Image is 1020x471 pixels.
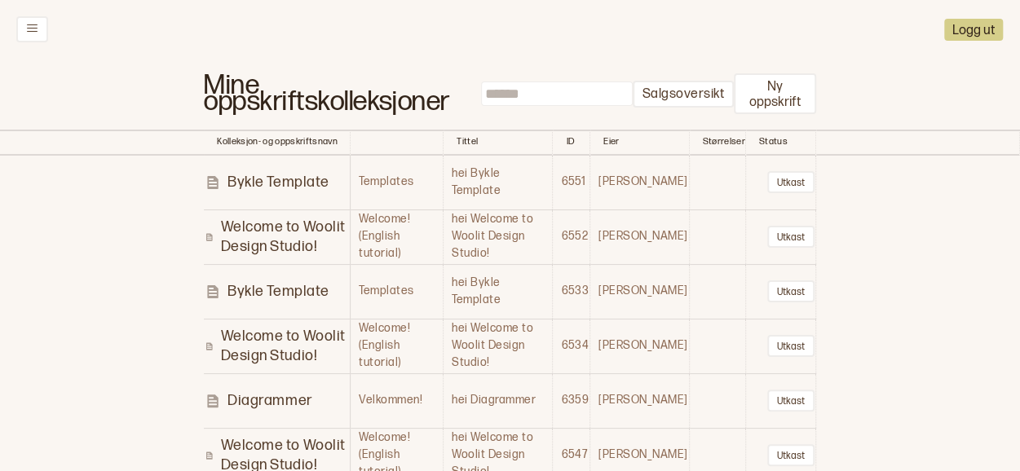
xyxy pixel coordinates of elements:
h1: Mine oppskriftskolleksjoner [204,77,481,112]
td: [PERSON_NAME] [590,264,689,319]
td: Welcome! (English tutorial) [351,319,444,373]
a: Welcome to Woolit Design Studio! [205,218,349,256]
a: Bykle Template [205,173,349,191]
button: Utkast [767,444,815,466]
td: [PERSON_NAME] [590,319,689,373]
th: Toggle SortBy [689,130,745,156]
p: Bykle Template [227,282,329,301]
td: 6533 [553,264,590,319]
td: [PERSON_NAME] [590,373,689,428]
td: Welcome! (English tutorial) [351,209,444,264]
p: Diagrammer [227,391,312,410]
td: [PERSON_NAME] [590,209,689,264]
button: Utkast [767,335,815,357]
td: Templates [351,156,444,210]
td: 6552 [553,209,590,264]
th: Toggle SortBy [745,130,815,156]
button: Logg ut [944,19,1003,41]
td: 6534 [553,319,590,373]
td: 6359 [553,373,590,428]
a: Diagrammer [205,391,349,410]
td: hei Welcome to Woolit Design Studio! [444,209,553,264]
button: Utkast [767,171,815,193]
button: Utkast [767,280,815,302]
p: Welcome to Woolit Design Studio! [221,218,350,256]
td: Templates [351,264,444,319]
a: Welcome to Woolit Design Studio! [205,327,349,365]
th: Toggle SortBy [444,130,553,156]
td: hei Diagrammer [444,373,553,428]
th: Toggle SortBy [553,130,590,156]
p: Welcome to Woolit Design Studio! [221,327,350,365]
p: Salgsoversikt [642,86,724,103]
a: Bykle Template [205,282,349,301]
td: hei Welcome to Woolit Design Studio! [444,319,553,373]
button: Ny oppskrift [734,73,816,114]
td: 6551 [553,156,590,210]
td: [PERSON_NAME] [590,156,689,210]
th: Toggle SortBy [351,130,444,156]
td: Velkommen! [351,373,444,428]
th: Toggle SortBy [590,130,689,156]
td: hei Bykle Template [444,156,553,210]
th: Kolleksjon- og oppskriftsnavn [204,130,350,156]
button: Utkast [767,226,815,248]
td: hei Bykle Template [444,264,553,319]
button: Salgsoversikt [633,81,734,108]
p: Bykle Template [227,173,329,191]
button: Utkast [767,390,815,412]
